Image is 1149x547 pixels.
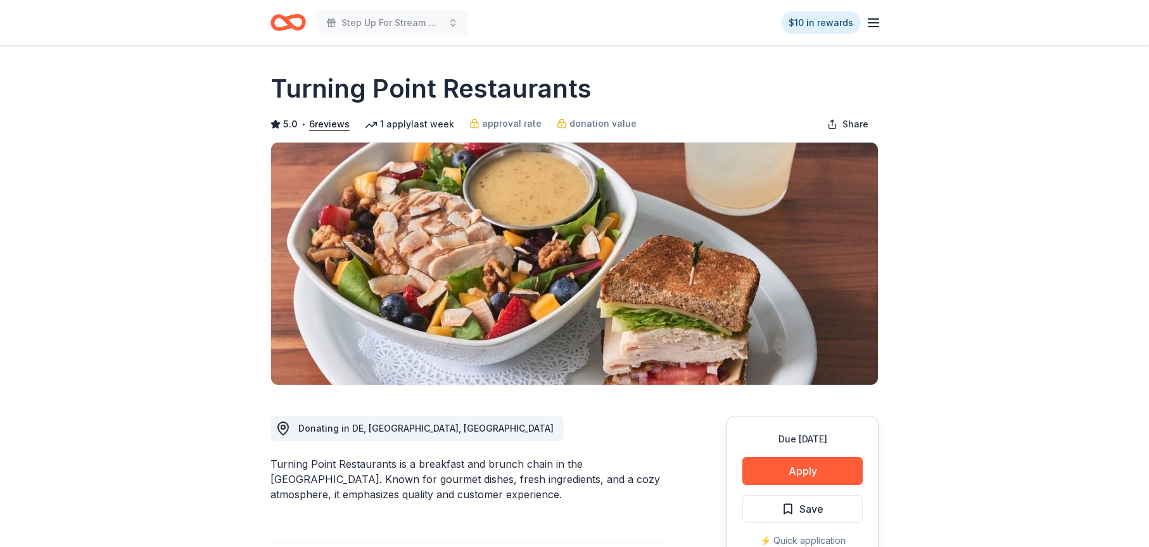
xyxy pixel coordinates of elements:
button: Step Up For Stream Gift Basket Raffle [316,10,468,35]
span: Save [799,501,823,517]
button: Share [817,112,879,137]
span: Step Up For Stream Gift Basket Raffle [341,15,443,30]
span: 5.0 [283,117,298,132]
span: • [302,119,306,129]
button: Apply [742,457,863,485]
a: approval rate [469,116,542,131]
div: Turning Point Restaurants is a breakfast and brunch chain in the [GEOGRAPHIC_DATA]. Known for gou... [270,456,666,502]
span: donation value [569,116,637,131]
button: 6reviews [309,117,350,132]
h1: Turning Point Restaurants [270,71,592,106]
div: 1 apply last week [365,117,454,132]
button: Save [742,495,863,523]
span: approval rate [482,116,542,131]
a: Home [270,8,306,37]
span: Share [842,117,868,132]
span: Donating in DE, [GEOGRAPHIC_DATA], [GEOGRAPHIC_DATA] [298,423,554,434]
a: donation value [557,116,637,131]
a: $10 in rewards [781,11,861,34]
img: Image for Turning Point Restaurants [271,143,878,385]
div: Due [DATE] [742,432,863,447]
